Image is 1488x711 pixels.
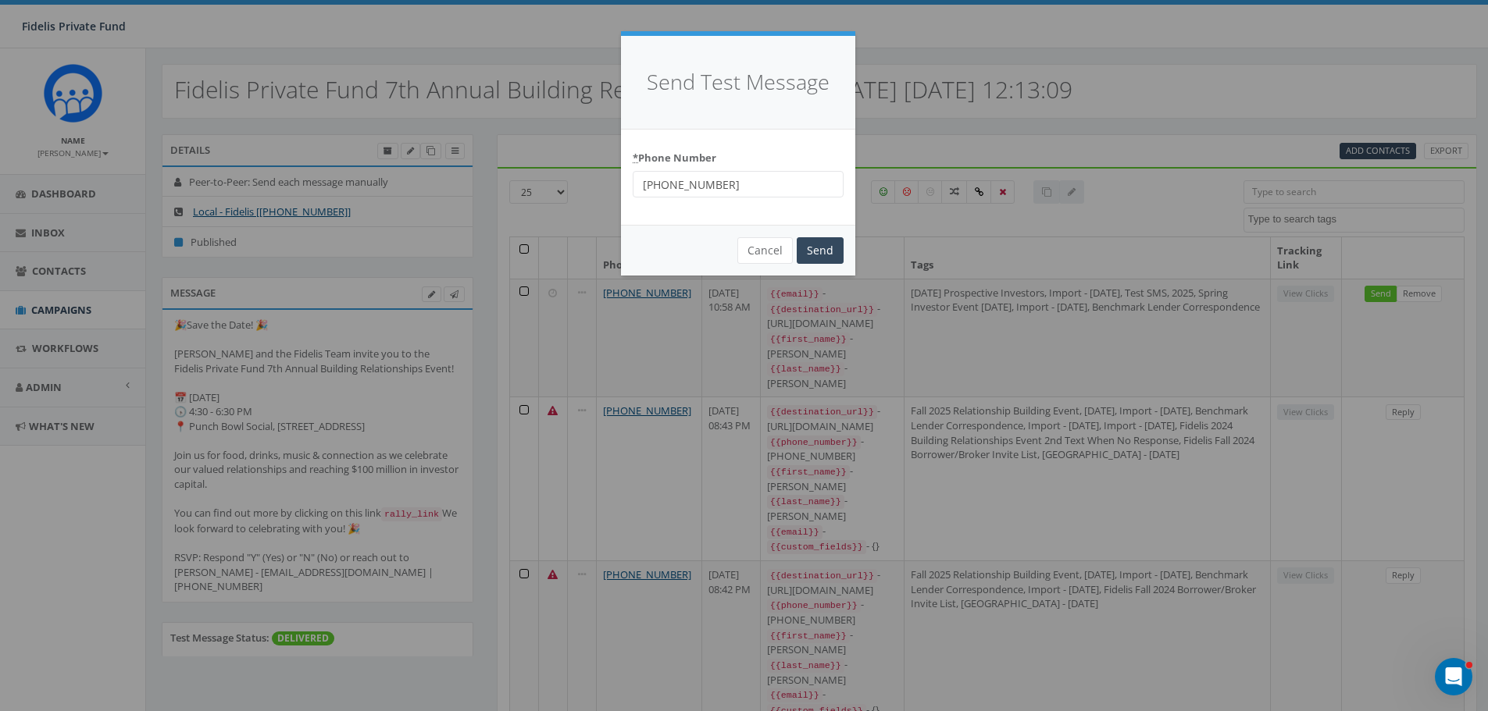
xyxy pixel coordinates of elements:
[1435,658,1472,695] iframe: Intercom live chat
[797,237,844,264] input: Send
[633,145,716,165] label: Phone Number
[737,237,793,264] button: Cancel
[644,67,832,98] h4: Send Test Message
[633,171,844,197] input: +1 214-248-4342
[633,151,638,165] abbr: required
